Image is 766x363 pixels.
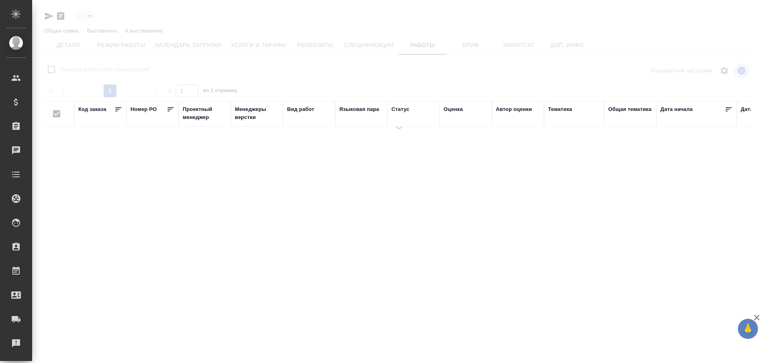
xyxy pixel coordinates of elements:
div: Тематика [548,105,572,113]
div: Проектный менеджер [183,105,227,121]
div: Код заказа [78,105,106,113]
div: Общая тематика [608,105,652,113]
button: 🙏 [738,319,758,339]
div: Номер PO [130,105,157,113]
div: Менеджеры верстки [235,105,279,121]
div: Языковая пара [339,105,379,113]
div: Дата начала [660,105,693,113]
div: Статус [391,105,409,113]
div: Автор оценки [496,105,532,113]
div: Вид работ [287,105,314,113]
span: 🙏 [741,320,755,337]
div: Оценка [444,105,463,113]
